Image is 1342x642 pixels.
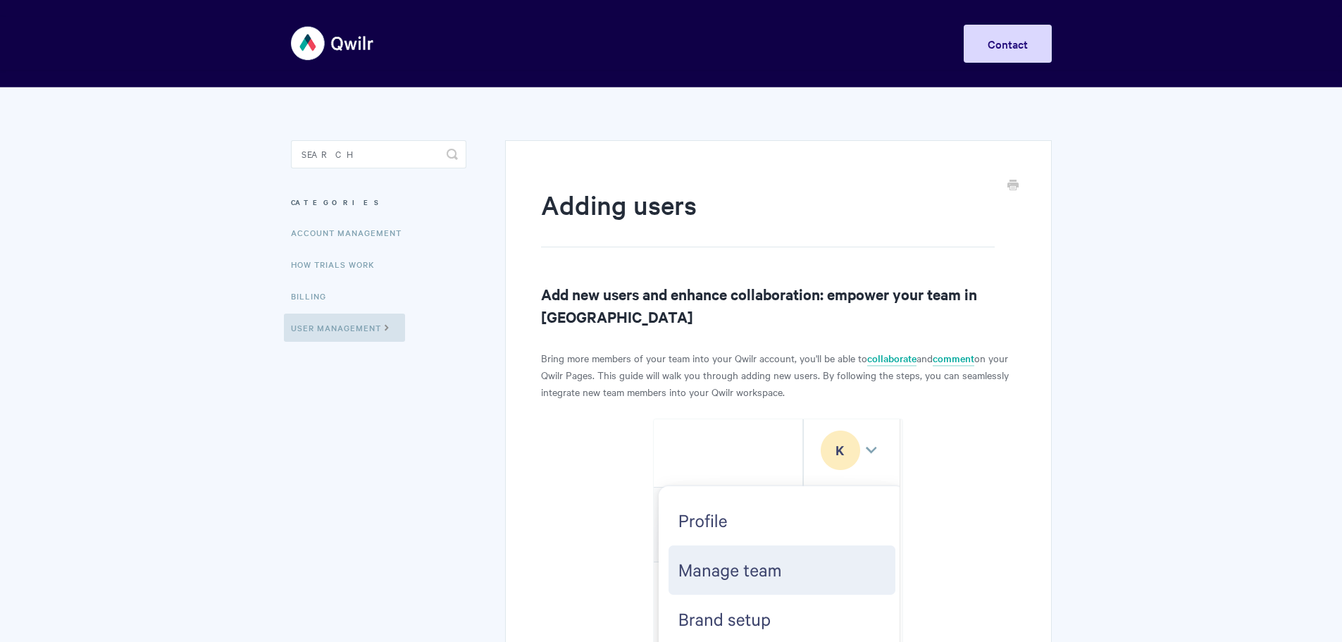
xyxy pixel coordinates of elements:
h1: Adding users [541,187,994,247]
a: collaborate [867,351,917,366]
a: User Management [284,314,405,342]
a: Account Management [291,218,412,247]
a: Print this Article [1007,178,1019,194]
a: comment [933,351,974,366]
a: Billing [291,282,337,310]
a: How Trials Work [291,250,385,278]
input: Search [291,140,466,168]
img: Qwilr Help Center [291,17,375,70]
h2: Add new users and enhance collaboration: empower your team in [GEOGRAPHIC_DATA] [541,283,1015,328]
p: Bring more members of your team into your Qwilr account, you'll be able to and on your Qwilr Page... [541,350,1015,400]
a: Contact [964,25,1052,63]
h3: Categories [291,190,466,215]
